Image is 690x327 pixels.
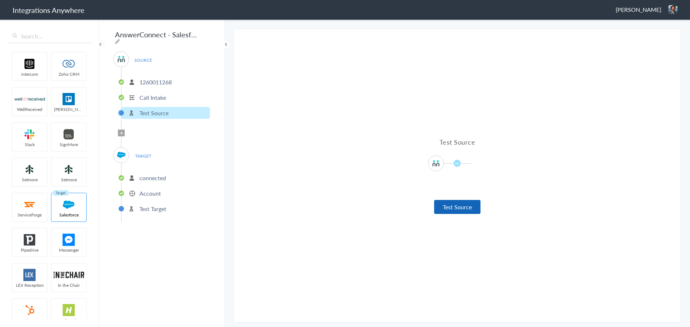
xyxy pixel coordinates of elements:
[51,317,86,323] span: HelloSells
[51,212,86,218] span: Salesforce
[14,234,45,246] img: pipedrive.png
[139,189,161,197] p: Account
[14,198,45,211] img: serviceforge-icon.png
[12,212,47,218] span: ServiceForge
[51,71,86,77] span: Zoho CRM
[54,198,84,211] img: salesforce-logo.svg
[117,150,126,159] img: salesforce-logo.svg
[12,106,47,112] span: WellReceived
[668,5,677,14] img: be91eb53-c2b5-4c4b-82e0-11fa90c7dade.jpeg
[12,317,47,323] span: HubSpot
[129,55,157,65] span: SOURCE
[14,269,45,281] img: lex-app-logo.svg
[7,29,92,43] input: Search...
[14,58,45,70] img: intercom-logo.svg
[13,5,84,15] h1: Integrations Anywhere
[14,304,45,316] img: hubspot-logo.svg
[139,78,172,86] p: 1260011268
[51,141,86,148] span: SignMore
[139,205,166,213] p: Test Target
[54,304,84,316] img: hs-app-logo.svg
[51,177,86,183] span: Setmore
[54,163,84,176] img: setmoreNew.jpg
[14,163,45,176] img: setmoreNew.jpg
[368,137,547,146] h4: Test Source
[14,128,45,140] img: slack-logo.svg
[12,71,47,77] span: intercom
[54,128,84,140] img: signmore-logo.png
[12,282,47,288] span: LEX Reception
[117,55,126,64] img: answerconnect-logo.svg
[54,234,84,246] img: FBM.png
[54,58,84,70] img: zoho-logo.svg
[54,269,84,281] img: inch-logo.svg
[139,174,166,182] p: connected
[12,177,47,183] span: Setmore
[51,247,86,253] span: Messenger
[54,93,84,105] img: trello.png
[14,93,45,105] img: wr-logo.svg
[139,109,169,117] p: Test Source
[432,159,440,168] img: answerconnect-logo.svg
[51,282,86,288] span: In the Chair
[12,141,47,148] span: Slack
[616,5,661,14] span: [PERSON_NAME]
[51,106,86,112] span: [PERSON_NAME]
[434,200,480,214] button: Test Source
[139,93,166,102] p: Call Intake
[12,247,47,253] span: Pipedrive
[129,151,157,161] span: TARGET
